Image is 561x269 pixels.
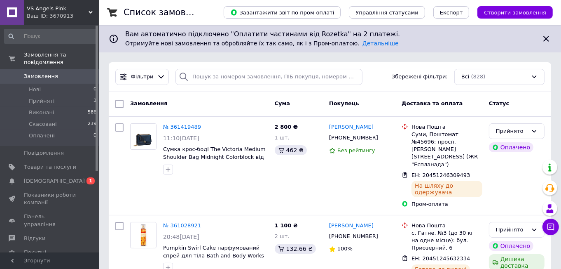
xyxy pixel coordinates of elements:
button: Створити замовлення [477,6,553,19]
span: Експорт [440,9,463,16]
span: Всі [461,73,470,81]
div: Оплачено [489,142,533,152]
span: Управління статусами [355,9,418,16]
a: № 361028921 [163,222,201,229]
span: ЕН: 20451245632334 [411,255,470,262]
span: 1 шт. [275,134,290,141]
div: 132.66 ₴ [275,244,316,254]
a: Створити замовлення [469,9,553,15]
span: Замовлення та повідомлення [24,51,99,66]
span: Покупець [329,100,359,106]
span: Замовлення [24,73,58,80]
span: Скасовані [29,120,57,128]
span: VS Angels Pink [27,5,89,12]
a: [PERSON_NAME] [329,123,374,131]
div: Суми, Поштомат №45696: просп. [PERSON_NAME][STREET_ADDRESS] (ЖК "Еспланада") [411,131,482,168]
span: 100% [337,245,353,252]
span: Створити замовлення [484,9,546,16]
a: Pumpkin Swirl Cake парфумований спрей для тіла Bath and Body Works із [GEOGRAPHIC_DATA] [163,245,264,266]
a: Фото товару [130,123,157,150]
span: Отримуйте нові замовлення та обробляйте їх так само, як і з Пром-оплатою. [125,40,399,47]
span: 3 [93,97,96,105]
div: Ваш ID: 3670913 [27,12,99,20]
img: Фото товару [133,124,154,149]
div: 462 ₴ [275,145,307,155]
span: Cума [275,100,290,106]
span: Прийняті [29,97,54,105]
div: Пром-оплата [411,201,482,208]
span: Вам автоматично підключено "Оплатити частинами від Rozetka" на 2 платежі. [125,30,535,39]
img: Фото товару [134,222,153,248]
span: Статус [489,100,510,106]
span: 239 [88,120,96,128]
span: Покупці [24,249,46,256]
div: с. Гатне, №3 (до 30 кг на одне місце): бул. Приозерний, 6 [411,229,482,252]
span: 0 [93,86,96,93]
span: 11:10[DATE] [163,135,199,142]
span: Показники роботи компанії [24,191,76,206]
span: Нові [29,86,41,93]
span: 586 [88,109,96,116]
span: Товари та послуги [24,163,76,171]
span: ЕН: 20451246309493 [411,172,470,178]
h1: Список замовлень [124,7,207,17]
span: (828) [471,73,486,80]
a: Сумка кроc-боді The Victoria Medium Shoulder Bag Midnight Colorblock від Victoria's Secret з [GEO... [163,146,266,175]
span: Доставка та оплата [402,100,463,106]
span: 2 800 ₴ [275,124,298,130]
span: Без рейтингу [337,147,375,153]
div: Оплачено [489,241,533,251]
button: Управління статусами [349,6,425,19]
div: Прийнято [496,127,528,136]
div: [PHONE_NUMBER] [327,231,380,242]
span: Збережені фільтри: [392,73,448,81]
div: Нова Пошта [411,123,482,131]
a: Детальніше [362,40,399,47]
div: Прийнято [496,226,528,234]
span: 0 [93,132,96,139]
span: Фільтри [131,73,154,81]
a: [PERSON_NAME] [329,222,374,230]
span: 1 100 ₴ [275,222,298,229]
input: Пошук за номером замовлення, ПІБ покупця, номером телефону, Email, номером накладної [175,69,362,85]
span: 20:48[DATE] [163,234,199,240]
span: Замовлення [130,100,167,106]
span: Виконані [29,109,54,116]
span: Відгуки [24,235,45,242]
span: [DEMOGRAPHIC_DATA] [24,177,85,185]
a: Фото товару [130,222,157,248]
span: Оплачені [29,132,55,139]
div: [PHONE_NUMBER] [327,132,380,143]
span: 1 [86,177,95,184]
span: Завантажити звіт по пром-оплаті [230,9,334,16]
a: № 361419489 [163,124,201,130]
div: На шляху до одержувача [411,181,482,197]
span: Панель управління [24,213,76,228]
button: Завантажити звіт по пром-оплаті [224,6,341,19]
span: Повідомлення [24,149,64,157]
span: 2 шт. [275,233,290,239]
div: Нова Пошта [411,222,482,229]
button: Експорт [433,6,470,19]
input: Пошук [4,29,97,44]
button: Чат з покупцем [542,219,559,235]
